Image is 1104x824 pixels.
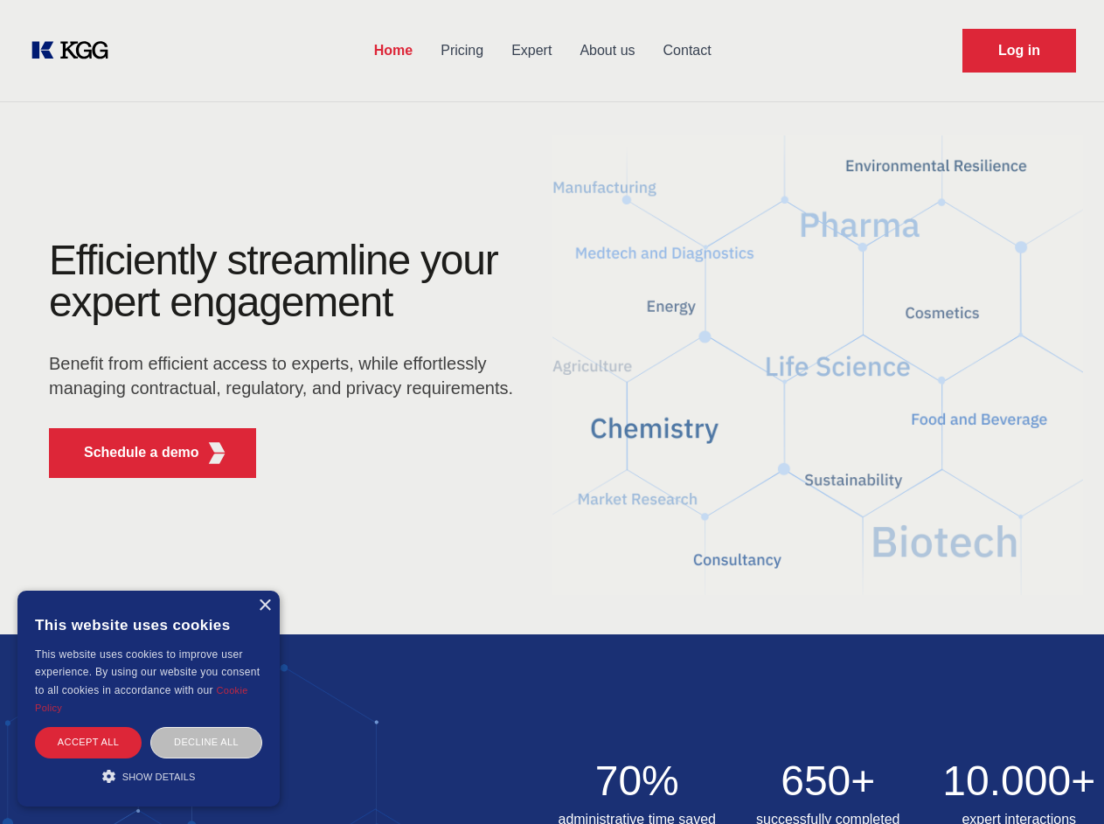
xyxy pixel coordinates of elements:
button: Schedule a demoKGG Fifth Element RED [49,428,256,478]
div: Decline all [150,727,262,758]
div: Accept all [35,727,142,758]
iframe: Chat Widget [1017,740,1104,824]
a: Expert [497,28,566,73]
span: Show details [122,772,196,782]
a: About us [566,28,649,73]
a: Contact [649,28,726,73]
h2: 650+ [743,760,913,802]
a: KOL Knowledge Platform: Talk to Key External Experts (KEE) [28,37,122,65]
a: Pricing [427,28,497,73]
div: This website uses cookies [35,604,262,646]
img: KGG Fifth Element RED [206,442,228,464]
p: Benefit from efficient access to experts, while effortlessly managing contractual, regulatory, an... [49,351,524,400]
a: Home [360,28,427,73]
div: Show details [35,767,262,785]
h2: 70% [552,760,723,802]
p: Schedule a demo [84,442,199,463]
h1: Efficiently streamline your expert engagement [49,239,524,323]
span: This website uses cookies to improve user experience. By using our website you consent to all coo... [35,648,260,696]
img: KGG Fifth Element RED [552,114,1084,617]
a: Request Demo [962,29,1076,73]
a: Cookie Policy [35,685,248,713]
div: Close [258,599,271,613]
